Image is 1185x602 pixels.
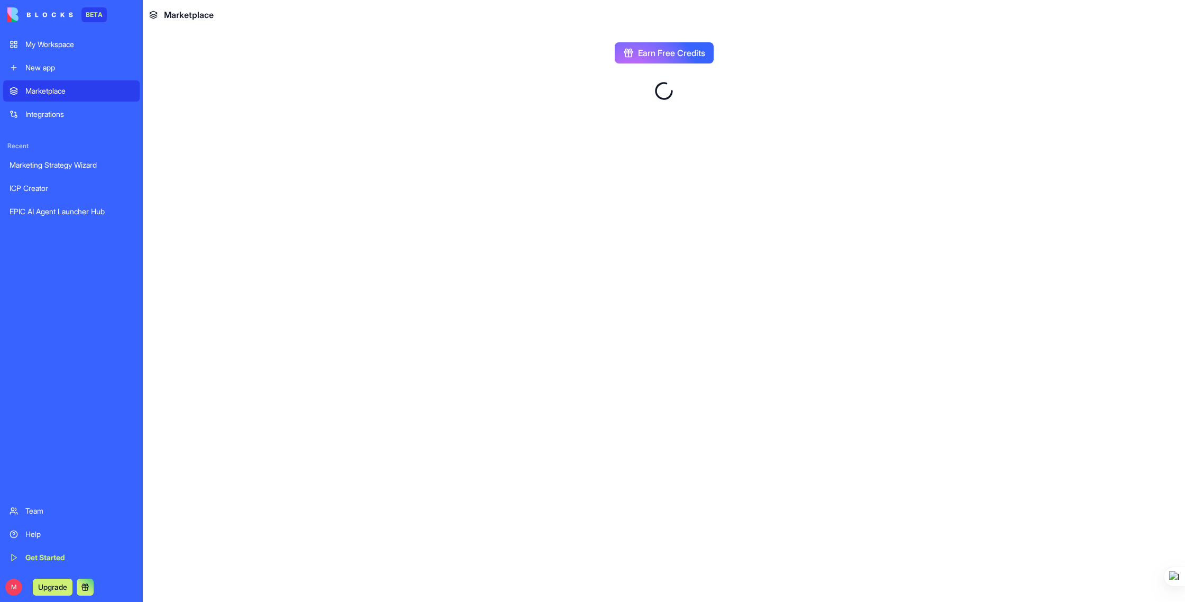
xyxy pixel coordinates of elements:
[5,579,22,596] span: M
[164,8,214,21] span: Marketplace
[3,178,140,199] a: ICP Creator
[3,104,140,125] a: Integrations
[3,524,140,545] a: Help
[10,160,133,170] div: Marketing Strategy Wizard
[3,142,140,150] span: Recent
[3,547,140,568] a: Get Started
[33,581,72,592] a: Upgrade
[10,206,133,217] div: EPIC AI Agent Launcher Hub
[10,183,133,194] div: ICP Creator
[3,500,140,522] a: Team
[615,42,714,63] button: Earn Free Credits
[638,47,705,59] span: Earn Free Credits
[33,579,72,596] button: Upgrade
[3,34,140,55] a: My Workspace
[81,7,107,22] div: BETA
[7,7,73,22] img: logo
[25,529,133,540] div: Help
[3,57,140,78] a: New app
[25,86,133,96] div: Marketplace
[25,62,133,73] div: New app
[25,506,133,516] div: Team
[7,7,107,22] a: BETA
[25,39,133,50] div: My Workspace
[25,552,133,563] div: Get Started
[3,201,140,222] a: EPIC AI Agent Launcher Hub
[25,109,133,120] div: Integrations
[3,154,140,176] a: Marketing Strategy Wizard
[3,80,140,102] a: Marketplace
